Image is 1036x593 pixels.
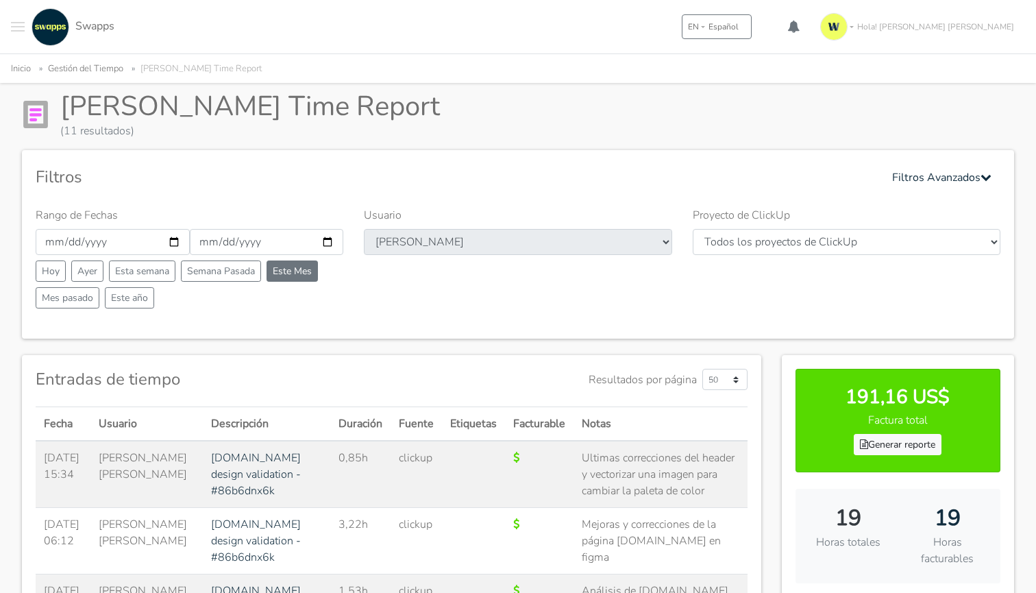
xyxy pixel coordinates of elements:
[28,8,114,46] a: Swapps
[36,167,82,187] h4: Filtros
[48,62,123,75] a: Gestión del Tiempo
[809,505,888,531] h2: 19
[693,207,790,223] label: Proyecto de ClickUp
[181,261,261,282] button: Semana Pasada
[505,407,573,441] th: Facturable
[330,441,391,508] td: 0,85h
[60,90,440,123] h1: [PERSON_NAME] Time Report
[60,123,440,139] div: (11 resultados)
[105,287,154,308] button: Este año
[109,261,175,282] button: Esta semana
[75,19,114,34] span: Swapps
[908,534,987,567] p: Horas facturables
[71,261,103,282] button: Ayer
[708,21,739,33] span: Español
[573,508,748,574] td: Mejoras y correcciones de la página [DOMAIN_NAME] en figma
[36,508,90,574] td: [DATE] 06:12
[442,407,505,441] th: Etiquetas
[589,372,697,388] label: Resultados por página
[330,407,391,441] th: Duración
[815,8,1025,46] a: Hola! [PERSON_NAME] [PERSON_NAME]
[267,261,318,282] button: Este Mes
[854,434,941,455] a: Generar reporte
[573,441,748,508] td: Ultimas correcciones del header y vectorizar una imagen para cambiar la paleta de color
[11,62,31,75] a: Inicio
[211,450,301,498] a: [DOMAIN_NAME] design validation - #86b6dnx6k
[36,287,99,308] button: Mes pasado
[203,407,330,441] th: Descripción
[36,207,118,223] label: Rango de Fechas
[810,412,987,428] p: Factura total
[32,8,69,46] img: swapps-linkedin-v2.jpg
[364,207,402,223] label: Usuario
[36,370,180,389] h4: Entradas de tiempo
[36,261,66,282] button: Hoy
[810,386,987,409] h3: 191,16 US$
[820,13,848,40] img: isotipo-3-3e143c57.png
[11,8,25,46] button: Toggle navigation menu
[573,407,748,441] th: Notas
[126,61,262,77] li: [PERSON_NAME] Time Report
[36,441,90,508] td: [DATE] 15:34
[90,441,203,508] td: [PERSON_NAME] [PERSON_NAME]
[809,534,888,550] p: Horas totales
[908,505,987,531] h2: 19
[22,101,49,128] img: Report Icon
[857,21,1014,33] span: Hola! [PERSON_NAME] [PERSON_NAME]
[391,441,442,508] td: clickup
[330,508,391,574] td: 3,22h
[391,407,442,441] th: Fuente
[883,164,1000,191] button: Filtros Avanzados
[36,407,90,441] th: Fecha
[682,14,752,39] button: ENEspañol
[391,508,442,574] td: clickup
[90,508,203,574] td: [PERSON_NAME] [PERSON_NAME]
[90,407,203,441] th: Usuario
[211,517,301,565] a: [DOMAIN_NAME] design validation - #86b6dnx6k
